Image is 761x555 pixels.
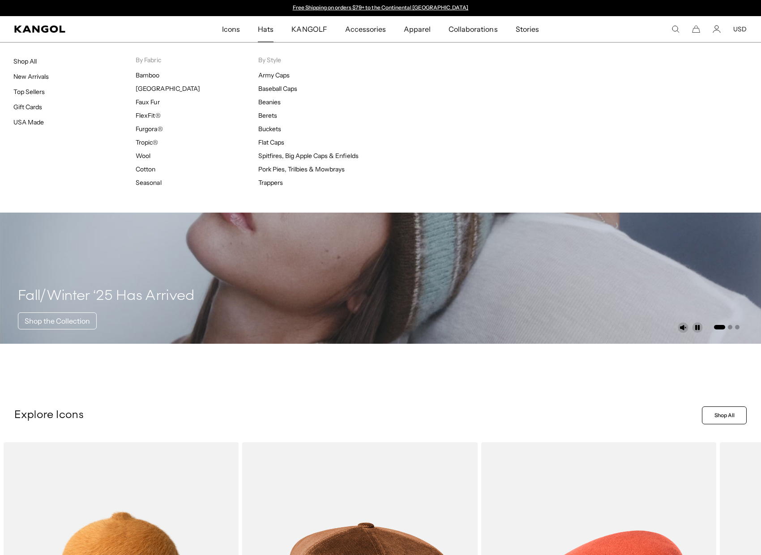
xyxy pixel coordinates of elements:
[258,111,277,120] a: Berets
[507,16,548,42] a: Stories
[288,4,473,12] div: 1 of 2
[213,16,249,42] a: Icons
[692,322,703,333] button: Pause
[336,16,395,42] a: Accessories
[440,16,506,42] a: Collaborations
[136,138,158,146] a: Tropic®
[293,4,469,11] a: Free Shipping on orders $79+ to the Continental [GEOGRAPHIC_DATA]
[702,406,747,424] a: Shop All
[288,4,473,12] slideshow-component: Announcement bar
[395,16,440,42] a: Apparel
[258,152,359,160] a: Spitfires, Big Apple Caps & Enfields
[714,325,725,329] button: Go to slide 1
[136,111,160,120] a: FlexFit®
[13,88,45,96] a: Top Sellers
[733,25,747,33] button: USD
[713,323,740,330] ul: Select a slide to show
[516,16,539,42] span: Stories
[678,322,688,333] button: Unmute
[258,56,380,64] p: By Style
[258,85,297,93] a: Baseball Caps
[136,85,200,93] a: [GEOGRAPHIC_DATA]
[13,57,37,65] a: Shop All
[258,71,290,79] a: Army Caps
[258,125,281,133] a: Buckets
[258,165,345,173] a: Pork Pies, Trilbies & Mowbrays
[14,409,698,422] p: Explore Icons
[136,71,159,79] a: Bamboo
[258,16,274,42] span: Hats
[18,287,195,305] h4: Fall/Winter ‘25 Has Arrived
[258,179,283,187] a: Trappers
[14,26,147,33] a: Kangol
[13,118,44,126] a: USA Made
[222,16,240,42] span: Icons
[728,325,732,329] button: Go to slide 2
[692,25,700,33] button: Cart
[249,16,282,42] a: Hats
[288,4,473,12] div: Announcement
[713,25,721,33] a: Account
[136,165,155,173] a: Cotton
[18,312,97,329] a: Shop the Collection
[136,56,258,64] p: By Fabric
[136,152,150,160] a: Wool
[291,16,327,42] span: KANGOLF
[13,103,42,111] a: Gift Cards
[449,16,497,42] span: Collaborations
[136,98,159,106] a: Faux Fur
[13,73,49,81] a: New Arrivals
[735,325,740,329] button: Go to slide 3
[671,25,680,33] summary: Search here
[136,125,162,133] a: Furgora®
[136,179,161,187] a: Seasonal
[258,98,281,106] a: Beanies
[282,16,336,42] a: KANGOLF
[345,16,386,42] span: Accessories
[258,138,284,146] a: Flat Caps
[404,16,431,42] span: Apparel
